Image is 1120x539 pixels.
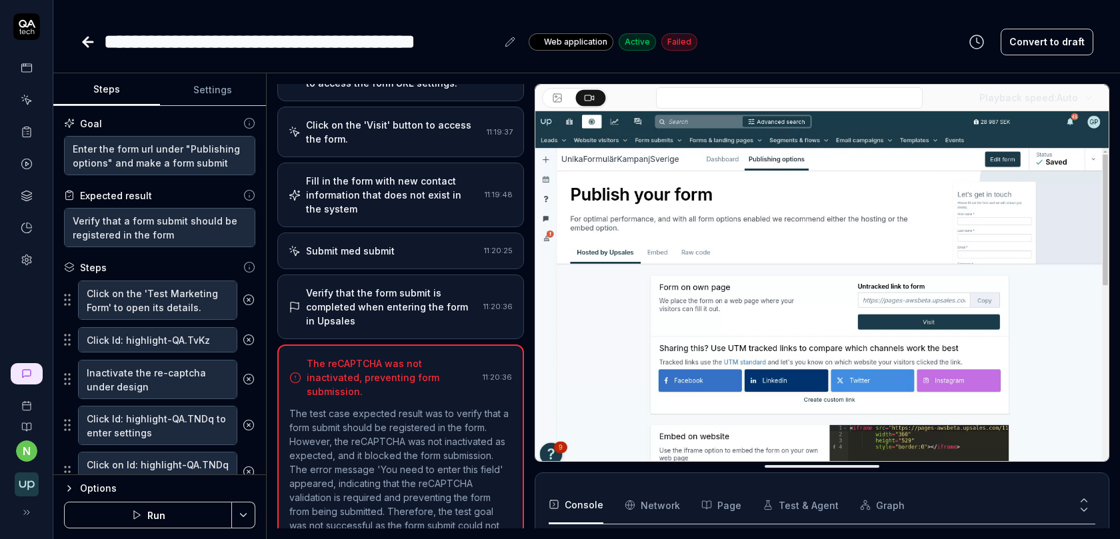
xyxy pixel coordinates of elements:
[53,74,160,106] button: Steps
[237,412,260,438] button: Remove step
[80,261,107,274] div: Steps
[64,405,255,446] div: Suggestions
[661,33,697,51] div: Failed
[80,117,102,131] div: Goal
[549,486,603,524] button: Console
[64,326,255,354] div: Suggestions
[544,36,607,48] span: Web application
[307,356,477,398] div: The reCAPTCHA was not inactivated, preventing form submission.
[979,91,1078,105] div: Playback speed:
[5,390,47,411] a: Book a call with us
[64,480,255,496] button: Options
[485,190,513,199] time: 11:19:48
[16,440,37,462] button: n
[306,174,479,216] div: Fill in the form with new contact information that does not exist in the system
[64,359,255,400] div: Suggestions
[64,280,255,320] div: Suggestions
[306,286,478,328] div: Verify that the form submit is completed when entering the form in Upsales
[15,472,39,496] img: Upsales Logo
[5,462,47,499] button: Upsales Logo
[860,486,905,524] button: Graph
[484,246,513,255] time: 11:20:25
[306,244,395,258] div: Submit med submit
[160,74,267,106] button: Settings
[11,363,43,384] a: New conversation
[619,33,656,51] div: Active
[483,372,512,382] time: 11:20:36
[701,486,741,524] button: Page
[1001,29,1093,55] button: Convert to draft
[961,29,993,55] button: View version history
[64,502,232,528] button: Run
[237,366,260,392] button: Remove step
[237,286,260,313] button: Remove step
[237,458,260,485] button: Remove step
[5,411,47,432] a: Documentation
[80,189,152,203] div: Expected result
[487,127,513,137] time: 11:19:37
[625,486,680,524] button: Network
[80,480,255,496] div: Options
[64,451,255,492] div: Suggestions
[483,302,513,311] time: 11:20:36
[237,326,260,353] button: Remove step
[306,118,481,146] div: Click on the 'Visit' button to access the form.
[529,33,613,51] a: Web application
[763,486,839,524] button: Test & Agent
